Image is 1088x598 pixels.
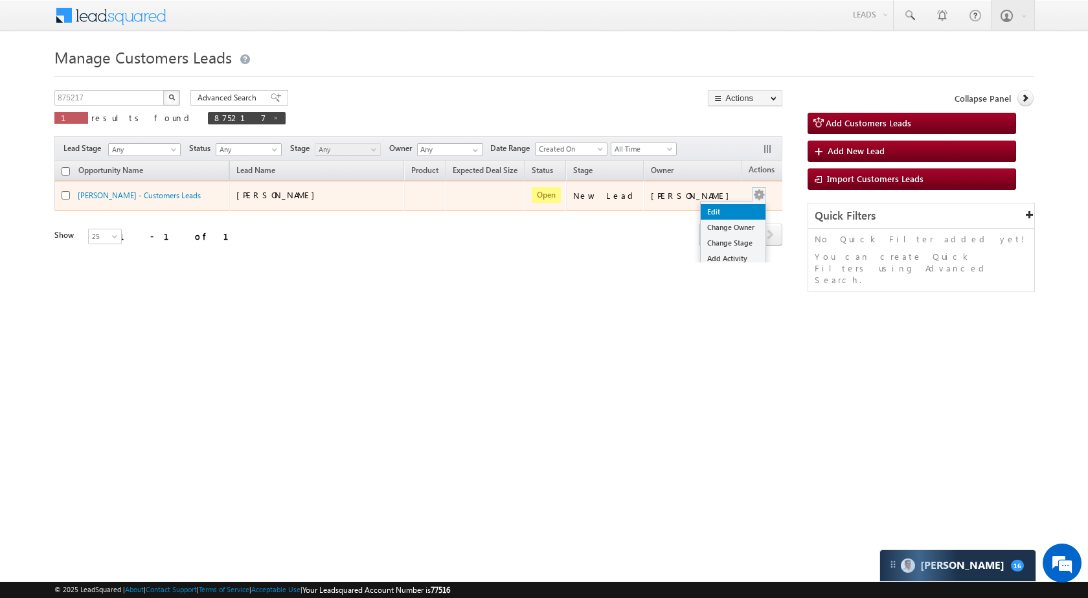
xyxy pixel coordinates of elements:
a: 25 [88,229,122,244]
span: 25 [89,231,123,242]
a: next [758,225,782,246]
div: 1 - 1 of 1 [119,229,244,244]
a: Any [315,143,381,156]
span: Any [216,144,278,155]
div: New Lead [573,190,638,201]
a: Edit [701,204,765,220]
span: Your Leadsquared Account Number is [302,585,450,595]
span: 875217 [214,112,266,123]
span: Date Range [490,143,535,154]
span: Expected Deal Size [453,165,517,175]
a: Add Activity [701,251,765,266]
input: Check all records [62,167,70,176]
span: 16 [1011,560,1024,571]
span: Owner [651,165,674,175]
span: Owner [389,143,417,154]
button: Actions [708,90,782,106]
span: Add New Lead [828,145,885,156]
div: carter-dragCarter[PERSON_NAME]16 [879,549,1036,582]
span: Add Customers Leads [826,117,911,128]
a: Created On [535,143,607,155]
input: Type to Search [417,143,483,156]
span: Stage [290,143,315,154]
div: [PERSON_NAME] [651,190,736,201]
span: Stage [573,165,593,175]
span: Created On [536,143,603,155]
a: Show All Items [466,144,482,157]
span: Manage Customers Leads [54,47,232,67]
a: Contact Support [146,585,197,593]
span: prev [699,224,723,246]
span: All Time [611,143,673,155]
span: Import Customers Leads [827,173,924,184]
span: Lead Name [230,163,282,180]
em: Start Chat [176,399,235,417]
span: Any [315,144,377,155]
img: Search [168,94,175,100]
a: Stage [567,163,599,180]
a: Terms of Service [199,585,249,593]
span: Product [411,165,438,175]
a: Expected Deal Size [446,163,524,180]
div: Quick Filters [808,203,1034,229]
span: results found [91,112,194,123]
div: Show [54,229,78,241]
a: Acceptable Use [251,585,300,593]
textarea: Type your message and hit 'Enter' [17,120,236,388]
p: You can create Quick Filters using Advanced Search. [815,251,1028,286]
span: © 2025 LeadSquared | | | | | [54,584,450,596]
span: Opportunity Name [78,165,143,175]
a: Status [525,163,560,180]
a: Any [216,143,282,156]
a: prev [699,225,723,246]
a: Any [108,143,181,156]
span: Any [109,144,176,155]
span: Status [189,143,216,154]
span: 77516 [431,585,450,595]
span: next [758,224,782,246]
p: No Quick Filter added yet! [815,233,1028,245]
a: About [125,585,144,593]
span: [PERSON_NAME] [236,189,321,200]
a: All Time [611,143,677,155]
div: Minimize live chat window [212,6,244,38]
span: Lead Stage [63,143,106,154]
a: Change Stage [701,235,765,251]
span: Open [532,187,561,203]
a: [PERSON_NAME] - Customers Leads [78,190,201,200]
span: 1 [61,112,82,123]
img: d_60004797649_company_0_60004797649 [22,68,54,85]
a: Opportunity Name [72,163,150,180]
span: Actions [742,163,781,179]
div: Chat with us now [67,68,218,85]
span: Collapse Panel [955,93,1011,104]
span: Advanced Search [198,92,260,104]
a: Change Owner [701,220,765,235]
